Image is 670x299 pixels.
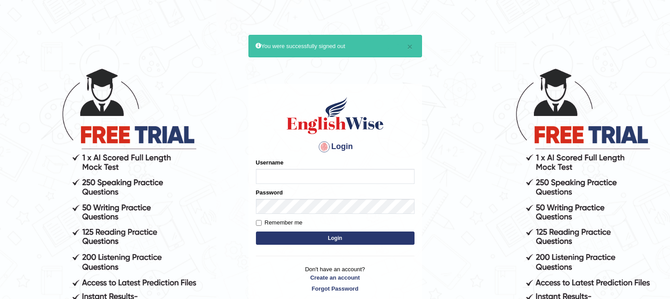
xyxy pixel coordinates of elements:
[256,232,415,245] button: Login
[407,42,412,51] button: ×
[256,220,262,226] input: Remember me
[248,35,422,57] div: You were successfully signed out
[256,265,415,292] p: Don't have an account?
[256,188,283,197] label: Password
[256,140,415,154] h4: Login
[285,96,385,135] img: Logo of English Wise sign in for intelligent practice with AI
[256,284,415,293] a: Forgot Password
[256,273,415,282] a: Create an account
[256,218,303,227] label: Remember me
[256,158,284,167] label: Username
